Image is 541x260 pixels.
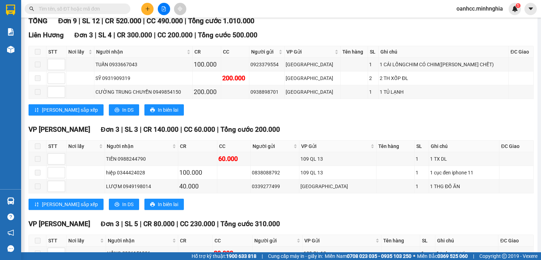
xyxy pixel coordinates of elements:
span: In biên lai [158,200,178,208]
img: logo-vxr [6,5,15,15]
div: LƯỢM 0949198014 [106,182,177,190]
div: 100.000 [179,168,216,178]
span: | [154,31,156,39]
th: Ghi chú [379,46,509,58]
span: Người nhận [96,48,185,56]
span: | [143,17,145,25]
span: printer [114,202,119,208]
button: plus [141,3,154,15]
th: ĐC Giao [498,235,534,247]
span: Nơi lấy [68,48,87,56]
td: Sài Gòn [285,58,340,72]
td: Sài Gòn [285,85,340,99]
div: TIẾN 0988244790 [106,155,177,163]
span: Người nhận [107,142,171,150]
div: 109 QL 13 [300,155,375,163]
span: Cung cấp máy in - giấy in: [268,252,323,260]
span: | [113,31,115,39]
div: 1 TỦ LẠNH [380,88,507,96]
th: Ghi chú [435,235,499,247]
span: [PERSON_NAME] sắp xếp [42,200,98,208]
span: Liên Hương [29,31,64,39]
div: 80.000 [214,248,251,258]
span: Người nhận [108,237,171,244]
td: Sài Gòn [299,180,376,193]
div: 200.000 [194,87,219,97]
div: 100.000 [194,60,219,69]
div: 1 TX DL [430,155,498,163]
span: Đơn 3 [74,31,93,39]
strong: 0708 023 035 - 0935 103 250 [347,253,411,259]
div: SỸ 0931909319 [95,74,191,82]
div: 40.000 [179,181,216,191]
div: 60.000 [218,154,249,164]
div: 0938898701 [250,88,283,96]
div: [GEOGRAPHIC_DATA] [286,74,339,82]
th: SL [415,141,429,152]
div: 109 QL 13 [304,249,380,257]
div: [GEOGRAPHIC_DATA] [286,88,339,96]
span: | [140,125,142,134]
div: 1 [416,155,428,163]
div: [GEOGRAPHIC_DATA] [286,61,339,68]
span: Đơn 3 [101,125,119,134]
span: | [217,125,219,134]
span: file-add [161,6,166,11]
span: CC 200.000 [157,31,193,39]
span: Người gửi [251,48,277,56]
span: search [29,6,34,11]
button: printerIn DS [109,104,139,116]
td: Sài Gòn [285,72,340,85]
sup: 1 [516,3,521,8]
div: 200.000 [222,73,248,83]
button: file-add [158,3,170,15]
span: VP Gửi [304,237,374,244]
div: 1 THG ĐỒ ĂN [430,182,498,190]
th: STT [46,46,67,58]
span: | [473,252,474,260]
span: | [121,220,123,228]
span: CR 520.000 [105,17,141,25]
div: 1 [416,182,428,190]
span: Hỗ trợ kỹ thuật: [192,252,256,260]
span: SL 4 [98,31,112,39]
th: CC [213,235,253,247]
div: hiệp 0344424028 [106,169,177,177]
span: Nơi lấy [68,142,98,150]
span: TỔNG [29,17,48,25]
div: 1 [369,61,377,68]
span: In DS [122,106,133,114]
span: VP Gửi [286,48,333,56]
td: 109 QL 13 [299,152,376,166]
th: CR [178,235,213,247]
div: 1 cục đen iphone 11 [430,169,498,177]
div: 109 QL 13 [300,169,375,177]
img: warehouse-icon [7,197,14,205]
span: sort-ascending [34,202,39,208]
div: 0923379554 [250,61,283,68]
th: CC [217,141,251,152]
div: TUẤN 0933667043 [95,61,191,68]
td: 109 QL 13 [299,166,376,180]
th: ĐC Giao [509,46,533,58]
span: | [176,220,178,228]
span: caret-down [528,6,534,12]
span: question-circle [7,213,14,220]
span: VP [PERSON_NAME] [29,220,90,228]
span: | [140,220,142,228]
div: 0838088792 [252,169,298,177]
th: Ghi chú [429,141,499,152]
span: CC 230.000 [180,220,215,228]
span: CC 60.000 [184,125,215,134]
strong: 0369 525 060 [437,253,468,259]
span: | [180,125,182,134]
span: Tổng cước 1.010.000 [188,17,254,25]
span: Tổng cước 310.000 [220,220,280,228]
span: VP [PERSON_NAME] [29,125,90,134]
span: | [185,17,186,25]
span: Nơi lấy [68,237,99,244]
span: [PERSON_NAME] sắp xếp [42,106,98,114]
th: SL [420,235,435,247]
span: | [194,31,196,39]
span: ⚪️ [413,255,415,258]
